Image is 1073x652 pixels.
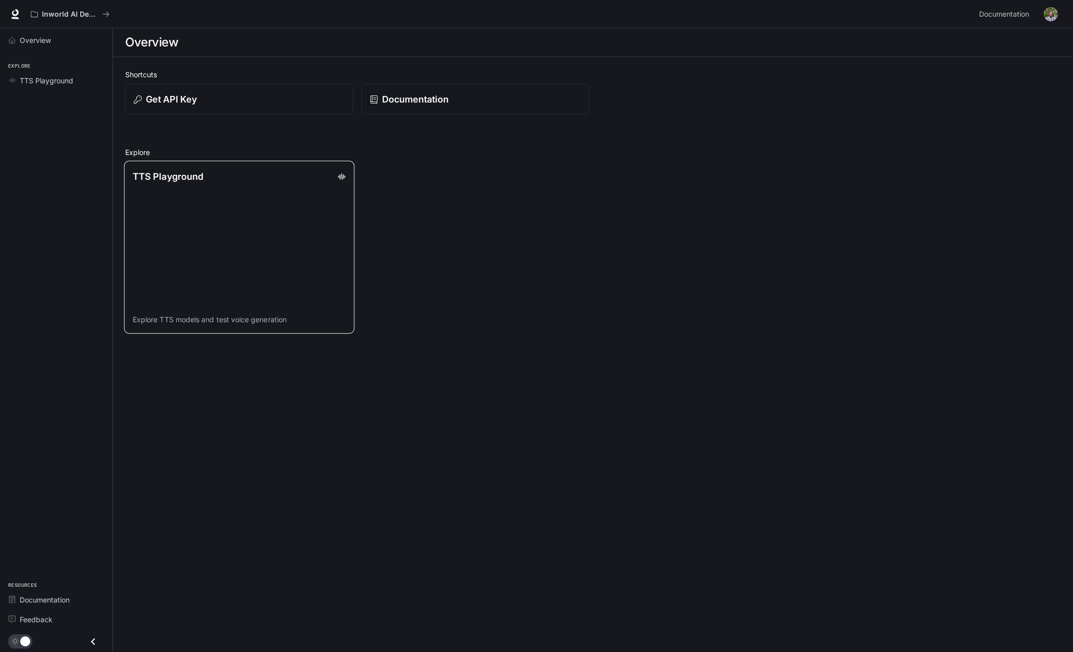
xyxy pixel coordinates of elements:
a: Documentation [361,84,589,115]
span: Feedback [20,614,52,625]
a: TTS PlaygroundExplore TTS models and test voice generation [124,161,354,333]
h2: Explore [125,147,1061,158]
button: All workspaces [26,4,114,24]
button: Get API Key [125,84,353,115]
button: Close drawer [82,631,104,652]
h2: Shortcuts [125,69,1061,80]
button: User avatar [1041,4,1061,24]
img: User avatar [1044,7,1058,21]
p: TTS Playground [133,169,203,183]
a: Documentation [975,4,1037,24]
span: TTS Playground [20,75,73,86]
span: Documentation [979,8,1029,21]
h1: Overview [125,32,178,53]
p: Explore TTS models and test voice generation [133,315,346,325]
span: Dark mode toggle [20,635,30,646]
p: Inworld AI Demos [42,10,98,19]
p: Documentation [382,92,449,106]
a: TTS Playground [4,72,109,89]
a: Feedback [4,611,109,628]
span: Documentation [20,594,70,605]
a: Overview [4,31,109,49]
a: Documentation [4,591,109,609]
p: Get API Key [146,92,197,106]
span: Overview [20,35,51,45]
